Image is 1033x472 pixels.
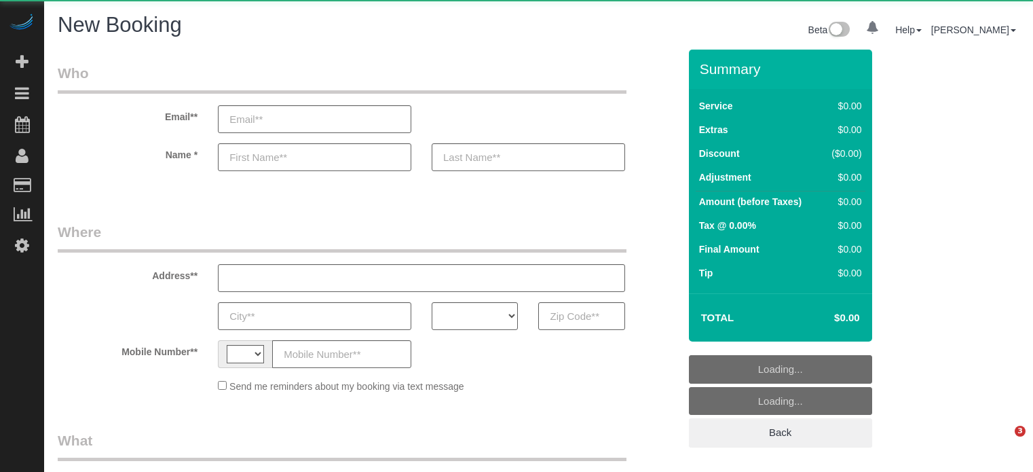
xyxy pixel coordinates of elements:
legend: Where [58,222,626,253]
label: Amount (before Taxes) [699,195,802,208]
strong: Total [701,312,734,323]
label: Final Amount [699,242,759,256]
div: $0.00 [826,170,862,184]
img: New interface [827,22,850,39]
a: Beta [808,24,850,35]
legend: What [58,431,626,461]
h3: Summary [700,61,865,77]
a: Back [689,418,872,447]
label: Adjustment [699,170,751,184]
div: $0.00 [826,123,862,137]
img: Automaid Logo [8,14,35,33]
a: [PERSON_NAME] [931,24,1016,35]
div: $0.00 [826,219,862,232]
span: New Booking [58,13,182,37]
h4: $0.00 [793,312,859,324]
div: ($0.00) [826,147,862,160]
label: Mobile Number** [48,340,208,359]
label: Service [699,99,733,113]
label: Extras [699,123,728,137]
div: $0.00 [826,266,862,280]
span: 3 [1015,426,1026,437]
div: $0.00 [826,195,862,208]
input: Zip Code** [538,302,624,330]
input: First Name** [218,143,411,171]
div: $0.00 [826,242,862,256]
label: Tip [699,266,713,280]
label: Name * [48,143,208,162]
label: Tax @ 0.00% [699,219,756,232]
div: $0.00 [826,99,862,113]
span: Send me reminders about my booking via text message [229,381,464,392]
label: Discount [699,147,740,160]
input: Last Name** [432,143,625,171]
input: Mobile Number** [272,340,411,368]
iframe: Intercom live chat [987,426,1019,458]
legend: Who [58,63,626,94]
a: Help [895,24,922,35]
